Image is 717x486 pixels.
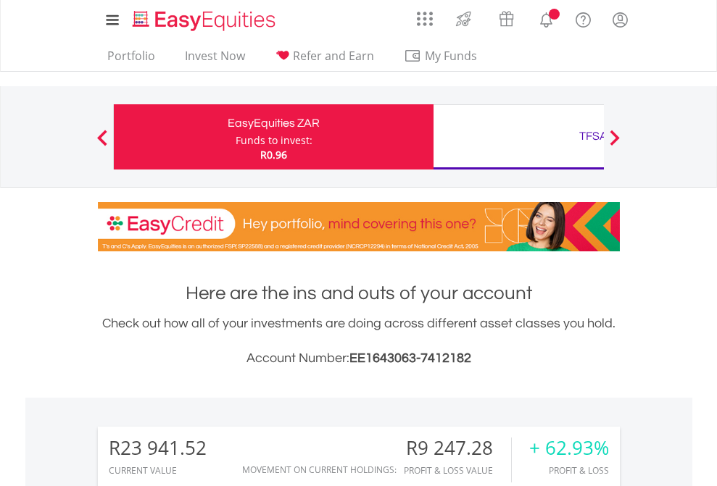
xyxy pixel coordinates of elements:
a: Notifications [528,4,565,33]
div: Funds to invest: [236,133,312,148]
div: R9 247.28 [404,437,511,458]
div: Profit & Loss [529,466,609,475]
div: Check out how all of your investments are doing across different asset classes you hold. [98,314,620,369]
div: CURRENT VALUE [109,466,207,475]
button: Previous [88,137,117,151]
a: Vouchers [485,4,528,30]
a: Portfolio [101,49,161,71]
h1: Here are the ins and outs of your account [98,280,620,306]
a: Refer and Earn [269,49,380,71]
a: AppsGrid [407,4,442,27]
a: FAQ's and Support [565,4,602,33]
img: EasyCredit Promotion Banner [98,202,620,251]
span: Refer and Earn [293,48,374,64]
a: Home page [127,4,281,33]
span: R0.96 [260,148,287,162]
a: My Profile [602,4,639,35]
span: EE1643063-7412182 [349,351,471,365]
button: Next [600,137,629,151]
img: thrive-v2.svg [452,7,476,30]
img: EasyEquities_Logo.png [130,9,281,33]
div: Profit & Loss Value [404,466,511,475]
div: R23 941.52 [109,437,207,458]
img: vouchers-v2.svg [494,7,518,30]
span: My Funds [404,46,499,65]
img: grid-menu-icon.svg [417,11,433,27]
div: Movement on Current Holdings: [242,465,397,474]
div: EasyEquities ZAR [123,113,425,133]
div: + 62.93% [529,437,609,458]
h3: Account Number: [98,348,620,369]
a: Invest Now [179,49,251,71]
